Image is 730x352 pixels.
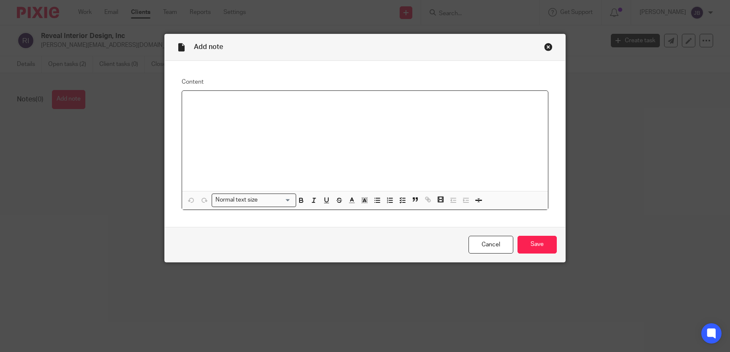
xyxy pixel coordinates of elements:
div: Search for option [212,194,296,207]
label: Content [182,78,548,86]
input: Save [518,236,557,254]
div: Close this dialog window [544,43,553,51]
span: Add note [194,44,223,50]
span: Normal text size [214,196,260,205]
input: Search for option [261,196,291,205]
a: Cancel [469,236,513,254]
